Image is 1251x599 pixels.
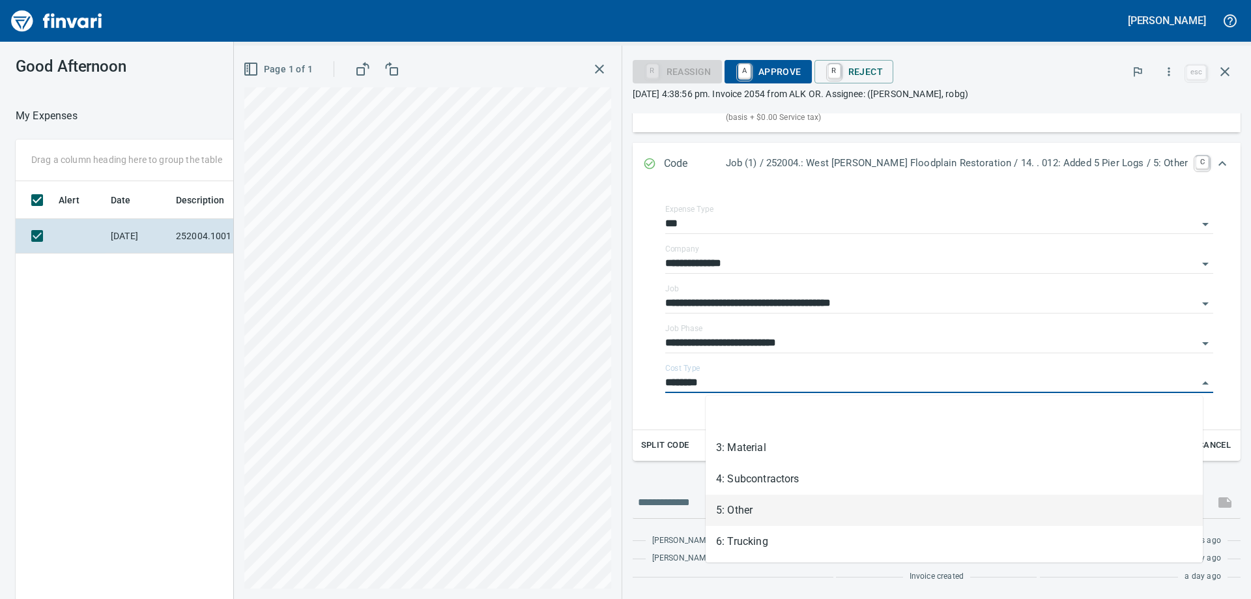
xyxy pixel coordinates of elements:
[1196,156,1209,169] a: C
[735,61,801,83] span: Approve
[176,192,242,208] span: Description
[111,192,148,208] span: Date
[111,192,131,208] span: Date
[240,57,318,81] button: Page 1 of 1
[1185,570,1221,583] span: a day ago
[633,65,722,76] div: Reassign
[814,60,893,83] button: RReject
[1183,56,1241,87] span: Close invoice
[171,219,288,254] td: 252004.1001
[16,108,78,124] nav: breadcrumb
[8,5,106,37] img: Finvari
[1197,438,1232,453] span: Cancel
[665,325,702,332] label: Job Phase
[706,495,1203,526] li: 5: Other
[664,156,726,173] p: Code
[633,143,1241,186] div: Expand
[59,192,96,208] span: Alert
[725,60,812,83] button: AApprove
[726,111,1188,124] p: (basis + $0.00 Service tax)
[652,534,713,548] span: [PERSON_NAME]
[665,205,713,213] label: Expense Type
[910,570,964,583] span: Invoice created
[633,186,1241,461] div: Expand
[706,526,1203,557] li: 6: Trucking
[641,438,689,453] span: Split Code
[665,245,699,253] label: Company
[706,432,1203,463] li: 3: Material
[106,219,171,254] td: [DATE]
[176,192,225,208] span: Description
[1125,10,1209,31] button: [PERSON_NAME]
[1196,215,1215,233] button: Open
[738,64,751,78] a: A
[1185,552,1221,565] span: a day ago
[1196,334,1215,353] button: Open
[633,87,1241,100] p: [DATE] 4:38:56 pm. Invoice 2054 from ALK OR. Assignee: ([PERSON_NAME], robg)
[1186,65,1206,80] a: esc
[652,552,713,565] span: [PERSON_NAME]
[1194,435,1235,456] button: Cancel
[1196,374,1215,392] button: Close
[825,61,883,83] span: Reject
[16,57,293,76] h3: Good Afternoon
[1196,295,1215,313] button: Open
[665,364,700,372] label: Cost Type
[1196,255,1215,273] button: Open
[638,435,693,456] button: Split Code
[31,153,222,166] p: Drag a column heading here to group the table
[1155,57,1183,86] button: More
[828,64,841,78] a: R
[1209,487,1241,518] span: This records your message into the invoice and notifies anyone mentioned
[665,285,679,293] label: Job
[59,192,79,208] span: Alert
[706,463,1203,495] li: 4: Subcontractors
[16,108,78,124] p: My Expenses
[1128,14,1206,27] h5: [PERSON_NAME]
[246,61,313,78] span: Page 1 of 1
[726,156,1188,171] p: Job (1) / 252004.: West [PERSON_NAME] Floodplain Restoration / 14. . 012: Added 5 Pier Logs / 5: ...
[1123,57,1152,86] button: Flag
